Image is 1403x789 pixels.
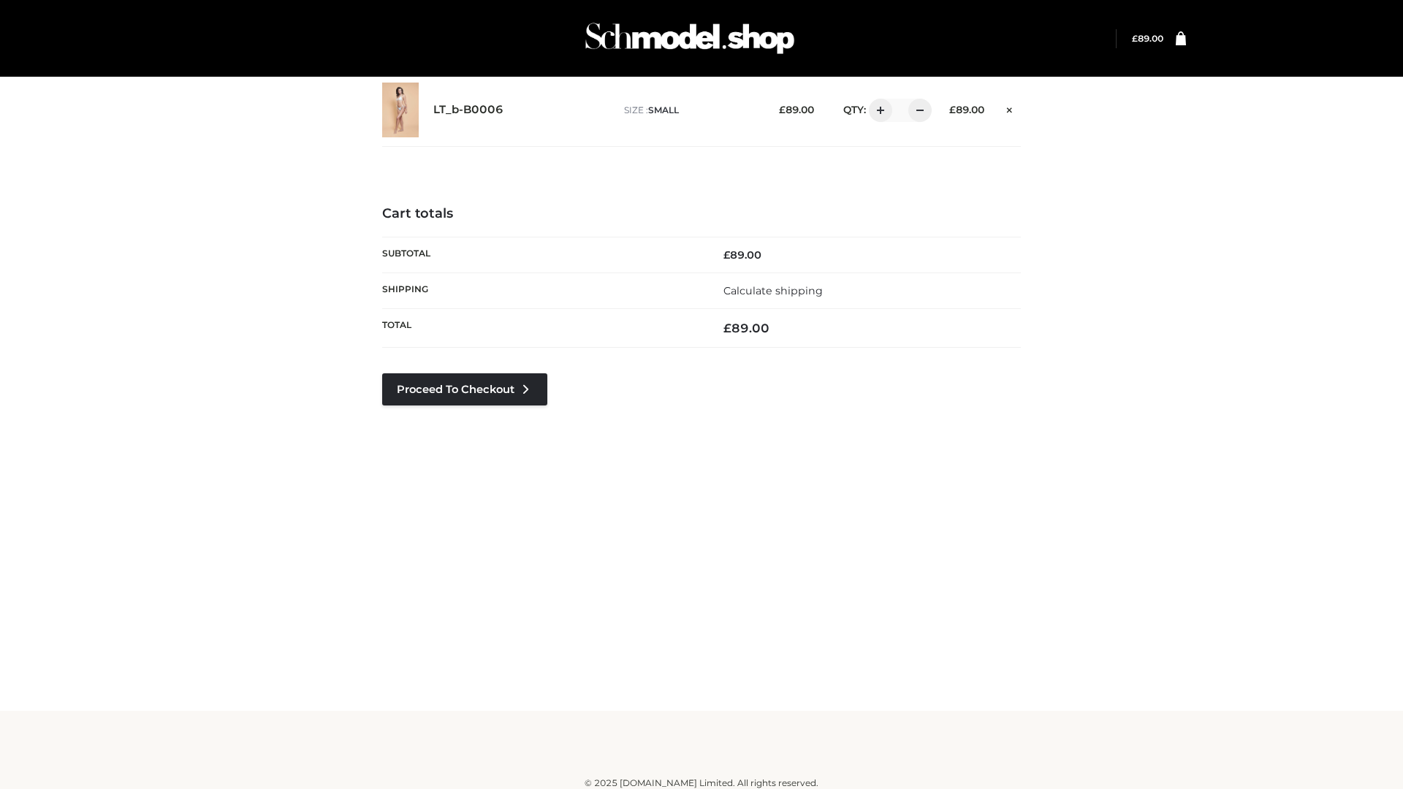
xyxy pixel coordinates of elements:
bdi: 89.00 [779,104,814,115]
th: Subtotal [382,237,701,272]
th: Total [382,309,701,348]
a: LT_b-B0006 [433,103,503,117]
p: size : [624,104,756,117]
span: SMALL [648,104,679,115]
span: £ [723,248,730,262]
bdi: 89.00 [723,248,761,262]
div: QTY: [829,99,927,122]
bdi: 89.00 [1132,33,1163,44]
bdi: 89.00 [949,104,984,115]
a: Remove this item [999,99,1021,118]
a: Proceed to Checkout [382,373,547,405]
a: Calculate shipping [723,284,823,297]
img: Schmodel Admin 964 [580,9,799,67]
span: £ [1132,33,1138,44]
bdi: 89.00 [723,321,769,335]
th: Shipping [382,272,701,308]
span: £ [779,104,786,115]
span: £ [949,104,956,115]
span: £ [723,321,731,335]
a: £89.00 [1132,33,1163,44]
h4: Cart totals [382,206,1021,222]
